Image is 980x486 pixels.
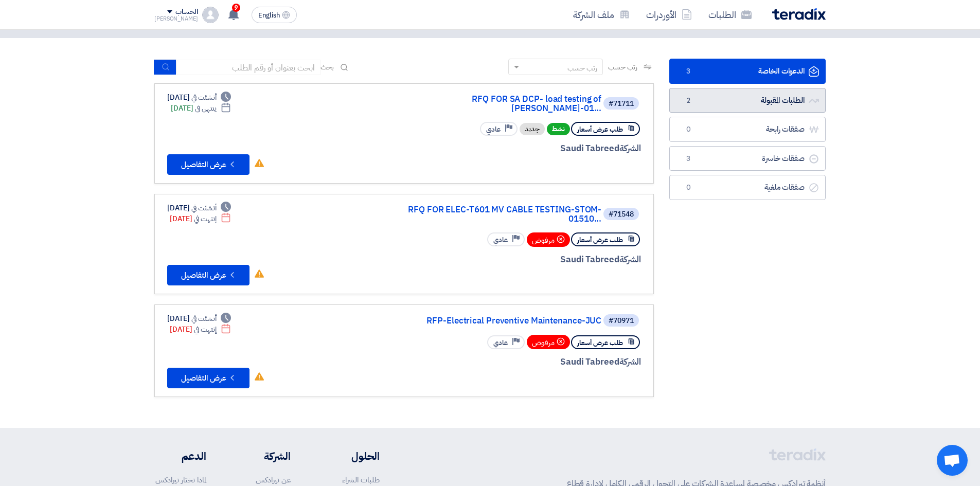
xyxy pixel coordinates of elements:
li: الشركة [237,448,291,464]
a: طلبات الشراء [342,474,380,485]
div: [DATE] [167,313,231,324]
div: [DATE] [171,103,231,114]
button: عرض التفاصيل [167,265,250,285]
li: الدعم [154,448,206,464]
div: #71711 [609,100,634,107]
div: مرفوض [527,232,570,247]
a: RFP-Electrical Preventive Maintenance-JUC [396,316,601,326]
span: الشركة [619,142,642,155]
div: Open chat [937,445,968,476]
div: الحساب [175,8,198,16]
a: الأوردرات [638,3,700,27]
a: الطلبات [700,3,760,27]
span: أنشئت في [191,92,216,103]
a: صفقات رابحة0 [669,117,826,142]
button: عرض التفاصيل [167,154,250,175]
div: Saudi Tabreed [394,253,641,266]
a: صفقات خاسرة3 [669,146,826,171]
span: أنشئت في [191,313,216,324]
img: profile_test.png [202,7,219,23]
span: الشركة [619,355,642,368]
a: لماذا تختار تيرادكس [155,474,206,485]
span: عادي [486,124,501,134]
div: مرفوض [527,335,570,349]
a: الدعوات الخاصة3 [669,59,826,84]
span: إنتهت في [194,213,216,224]
div: Saudi Tabreed [394,355,641,369]
div: Saudi Tabreed [394,142,641,155]
span: 9 [232,4,240,12]
a: عن تيرادكس [256,474,291,485]
button: عرض التفاصيل [167,368,250,388]
span: 3 [682,154,694,164]
a: صفقات ملغية0 [669,175,826,200]
div: [DATE] [170,213,231,224]
span: أنشئت في [191,203,216,213]
span: 2 [682,96,694,106]
div: رتب حسب [567,63,597,74]
span: طلب عرض أسعار [577,338,623,348]
div: [DATE] [167,92,231,103]
span: الشركة [619,253,642,266]
div: #71548 [609,211,634,218]
span: طلب عرض أسعار [577,235,623,245]
img: Teradix logo [772,8,826,20]
div: جديد [520,123,545,135]
div: [DATE] [170,324,231,335]
span: رتب حسب [608,62,637,73]
li: الحلول [322,448,380,464]
span: 3 [682,66,694,77]
a: RFQ FOR ELEC-T601 MV CABLE TESTING-STOM-01510... [396,205,601,224]
input: ابحث بعنوان أو رقم الطلب [176,60,320,75]
span: بحث [320,62,334,73]
a: الطلبات المقبولة2 [669,88,826,113]
span: 0 [682,183,694,193]
span: عادي [493,235,508,245]
span: طلب عرض أسعار [577,124,623,134]
div: #70971 [609,317,634,325]
a: ملف الشركة [565,3,638,27]
span: 0 [682,124,694,135]
span: إنتهت في [194,324,216,335]
span: نشط [547,123,570,135]
div: [DATE] [167,203,231,213]
button: English [252,7,297,23]
div: [PERSON_NAME] [154,16,198,22]
span: English [258,12,280,19]
span: ينتهي في [195,103,216,114]
span: عادي [493,338,508,348]
a: RFQ FOR SA DCP- load testing of [PERSON_NAME]-01... [396,95,601,113]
